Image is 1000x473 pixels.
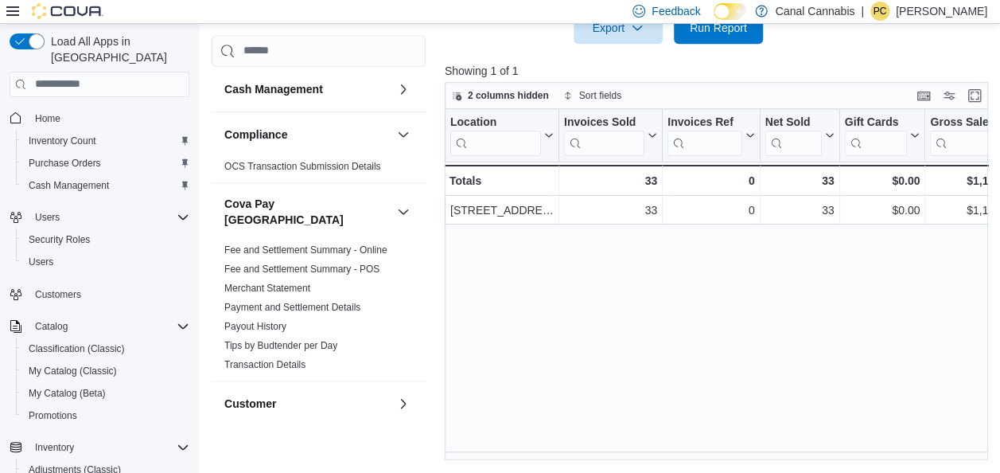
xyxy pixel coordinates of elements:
span: Merchant Statement [224,281,310,294]
span: My Catalog (Classic) [22,362,189,381]
a: OCS Transaction Submission Details [224,160,381,171]
a: Merchant Statement [224,282,310,293]
span: Transaction Details [224,358,305,370]
span: Sort fields [579,89,621,102]
a: Purchase Orders [22,154,107,173]
button: Gift Cards [845,115,920,155]
button: Catalog [29,317,74,336]
input: Dark Mode [714,3,747,20]
a: Cash Management [22,176,115,195]
button: Inventory [3,436,196,459]
div: Cova Pay [GEOGRAPHIC_DATA] [212,240,426,380]
div: $0.00 [845,201,920,220]
span: Users [29,208,189,227]
div: $0.00 [845,171,920,190]
span: Inventory Count [29,135,96,147]
button: Run Report [674,12,763,44]
a: Payout History [224,320,286,331]
div: Invoices Sold [564,115,644,130]
a: Fee and Settlement Summary - POS [224,263,379,274]
button: Cova Pay [GEOGRAPHIC_DATA] [394,201,413,221]
span: Promotions [29,409,77,422]
span: Export [583,12,653,44]
a: Payment and Settlement Details [224,301,360,312]
h3: Cash Management [224,80,323,96]
span: Promotions [22,406,189,425]
button: Classification (Classic) [16,338,196,360]
button: Export [574,12,663,44]
span: Inventory [35,441,74,454]
span: Cash Management [22,176,189,195]
span: My Catalog (Beta) [29,387,106,400]
h3: Customer [224,395,276,411]
span: Catalog [35,320,68,333]
button: Promotions [16,405,196,427]
a: Security Roles [22,230,96,249]
span: Payment and Settlement Details [224,300,360,313]
span: Load All Apps in [GEOGRAPHIC_DATA] [45,33,189,65]
span: Classification (Classic) [22,339,189,358]
span: OCS Transaction Submission Details [224,159,381,172]
div: Invoices Ref [667,115,741,155]
a: Customers [29,285,88,304]
button: Sort fields [557,86,628,105]
div: Totals [449,171,554,190]
button: Cash Management [16,174,196,197]
span: Users [29,256,53,268]
div: 33 [564,171,657,190]
a: Users [22,252,60,272]
span: Home [35,112,60,125]
span: My Catalog (Classic) [29,365,117,377]
button: Security Roles [16,229,196,251]
a: Tips by Budtender per Day [224,339,337,350]
span: 2 columns hidden [468,89,549,102]
h3: Compliance [224,126,287,142]
button: Invoices Sold [564,115,657,155]
button: Compliance [394,124,413,143]
div: Invoices Sold [564,115,644,155]
button: Cova Pay [GEOGRAPHIC_DATA] [224,195,391,227]
span: Customers [29,284,189,304]
div: Location [450,115,541,155]
button: Users [16,251,196,273]
span: Tips by Budtender per Day [224,338,337,351]
span: Classification (Classic) [29,342,125,355]
div: 33 [765,201,835,220]
div: Patrick Ciantar [870,2,889,21]
button: Purchase Orders [16,152,196,174]
button: Cash Management [224,80,391,96]
img: Cova [32,3,103,19]
span: Customers [35,288,81,301]
div: Location [450,115,541,130]
span: Purchase Orders [29,157,101,170]
a: Classification (Classic) [22,339,131,358]
span: PC [874,2,887,21]
button: Cash Management [394,79,413,98]
span: Security Roles [29,233,90,246]
span: Home [29,108,189,128]
div: Net Sold [765,115,822,155]
span: My Catalog (Beta) [22,384,189,403]
button: Home [3,107,196,130]
span: Inventory [29,438,189,457]
button: Users [3,206,196,229]
div: 0 [667,171,754,190]
p: | [861,2,864,21]
button: Invoices Ref [667,115,754,155]
div: Compliance [212,156,426,182]
a: My Catalog (Classic) [22,362,123,381]
span: Run Report [690,20,747,36]
button: Compliance [224,126,391,142]
a: Promotions [22,406,84,425]
a: My Catalog (Beta) [22,384,112,403]
button: Customer [224,395,391,411]
a: Home [29,109,67,128]
span: Security Roles [22,230,189,249]
button: Catalog [3,315,196,338]
a: Fee and Settlement Summary - Online [224,244,387,255]
span: Fee and Settlement Summary - POS [224,262,379,275]
div: 0 [667,201,754,220]
button: Inventory [29,438,80,457]
div: Gift Card Sales [845,115,908,155]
